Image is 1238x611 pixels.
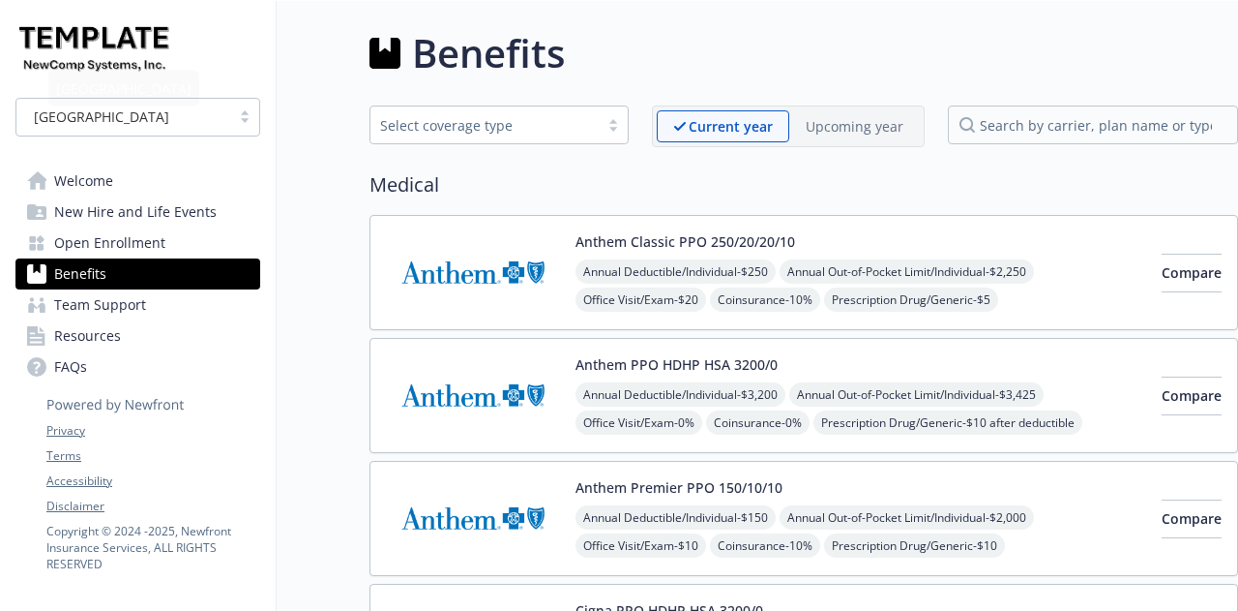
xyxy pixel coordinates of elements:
[15,351,260,382] a: FAQs
[689,116,773,137] p: Current year
[575,477,782,498] button: Anthem Premier PPO 150/10/10
[412,24,565,82] h1: Benefits
[948,106,1238,144] input: search by carrier, plan name or type
[26,107,221,127] span: [GEOGRAPHIC_DATA]
[575,411,702,435] span: Office Visit/Exam - 0%
[1162,377,1222,415] button: Compare
[46,447,259,465] a: Terms
[710,288,820,312] span: Coinsurance - 10%
[54,166,113,197] span: Welcome
[46,523,259,572] p: Copyright © 2024 - 2025 , Newfront Insurance Services, ALL RIGHTS RESERVED
[386,231,560,314] img: Anthem Blue Cross carrier logo
[1162,254,1222,292] button: Compare
[575,505,776,530] span: Annual Deductible/Individual - $150
[46,473,259,490] a: Accessibility
[575,260,776,284] span: Annual Deductible/Individual - $250
[575,382,785,407] span: Annual Deductible/Individual - $3,200
[824,288,998,312] span: Prescription Drug/Generic - $5
[1162,500,1222,538] button: Compare
[380,115,589,136] div: Select coverage type
[824,534,1005,558] span: Prescription Drug/Generic - $10
[386,354,560,437] img: Anthem Blue Cross carrier logo
[54,321,121,351] span: Resources
[15,321,260,351] a: Resources
[46,422,259,440] a: Privacy
[15,166,260,197] a: Welcome
[54,197,217,228] span: New Hire and Life Events
[575,534,706,558] span: Office Visit/Exam - $10
[789,382,1044,407] span: Annual Out-of-Pocket Limit/Individual - $3,425
[780,505,1034,530] span: Annual Out-of-Pocket Limit/Individual - $2,000
[54,351,87,382] span: FAQs
[54,228,165,259] span: Open Enrollment
[34,107,169,127] span: [GEOGRAPHIC_DATA]
[575,354,778,375] button: Anthem PPO HDHP HSA 3200/0
[813,411,1082,435] span: Prescription Drug/Generic - $10 after deductible
[15,197,260,228] a: New Hire and Life Events
[15,228,260,259] a: Open Enrollment
[1162,509,1222,528] span: Compare
[54,259,106,290] span: Benefits
[706,411,810,435] span: Coinsurance - 0%
[806,116,903,137] p: Upcoming year
[710,534,820,558] span: Coinsurance - 10%
[780,260,1034,284] span: Annual Out-of-Pocket Limit/Individual - $2,250
[1162,386,1222,405] span: Compare
[369,170,1238,199] h2: Medical
[1162,263,1222,282] span: Compare
[575,288,706,312] span: Office Visit/Exam - $20
[386,477,560,560] img: Anthem Blue Cross carrier logo
[15,259,260,290] a: Benefits
[15,290,260,321] a: Team Support
[46,498,259,515] a: Disclaimer
[575,231,795,252] button: Anthem Classic PPO 250/20/20/10
[54,290,146,321] span: Team Support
